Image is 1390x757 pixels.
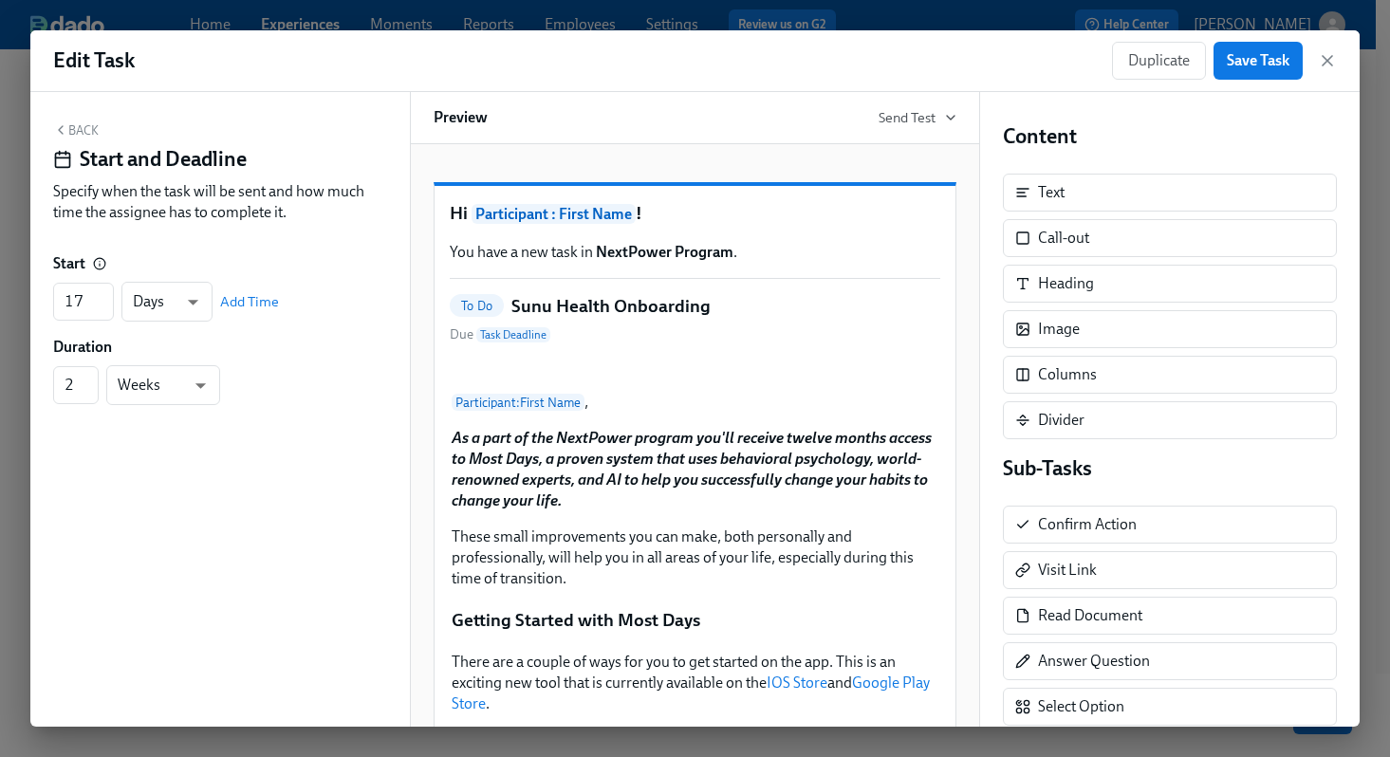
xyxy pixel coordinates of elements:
[1003,122,1337,151] h4: Content
[450,606,940,635] div: Getting Started with Most Days
[93,257,106,270] svg: Task without a specified time will start at the same time as when the experience started
[1003,688,1337,726] div: Select Option
[1038,560,1097,581] div: Visit Link
[1003,454,1337,483] h4: Sub-Tasks
[1038,514,1137,535] div: Confirm Action
[80,145,247,174] h4: Start and Deadline
[1003,356,1337,394] div: Columns
[450,325,550,344] span: Due
[450,390,940,591] div: Participant:First Name, As a part of the NextPower program you'll receive twelve months access to...
[1227,51,1289,70] span: Save Task
[53,122,99,138] button: Back
[450,299,504,313] span: To Do
[121,282,213,322] div: Days
[1003,310,1337,348] div: Image
[53,181,387,223] div: Specify when the task will be sent and how much time the assignee has to complete it.
[1214,42,1303,80] button: Save Task
[1003,219,1337,257] div: Call-out
[1038,228,1089,249] div: Call-out
[106,365,220,405] div: Weeks
[1003,174,1337,212] div: Text
[1038,364,1097,385] div: Columns
[596,243,733,261] strong: NextPower Program
[1038,605,1142,626] div: Read Document
[1038,182,1065,203] div: Text
[1003,642,1337,680] div: Answer Question
[220,292,279,311] button: Add Time
[1112,42,1206,80] button: Duplicate
[1038,410,1084,431] div: Divider
[53,46,135,75] h1: Edit Task
[1003,551,1337,589] div: Visit Link
[511,294,711,319] h5: Sunu Health Onboarding
[434,107,488,128] h6: Preview
[1003,597,1337,635] div: Read Document
[1038,651,1150,672] div: Answer Question
[53,337,112,358] label: Duration
[1038,273,1094,294] div: Heading
[53,253,85,274] label: Start
[1038,696,1124,717] div: Select Option
[879,108,956,127] button: Send Test
[1003,506,1337,544] div: Confirm Action
[1128,51,1190,70] span: Duplicate
[1003,265,1337,303] div: Heading
[1038,319,1080,340] div: Image
[472,204,636,224] span: Participant : First Name
[1003,401,1337,439] div: Divider
[450,201,940,227] h1: Hi !
[450,242,940,263] p: You have a new task in .
[476,327,550,342] span: Task Deadline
